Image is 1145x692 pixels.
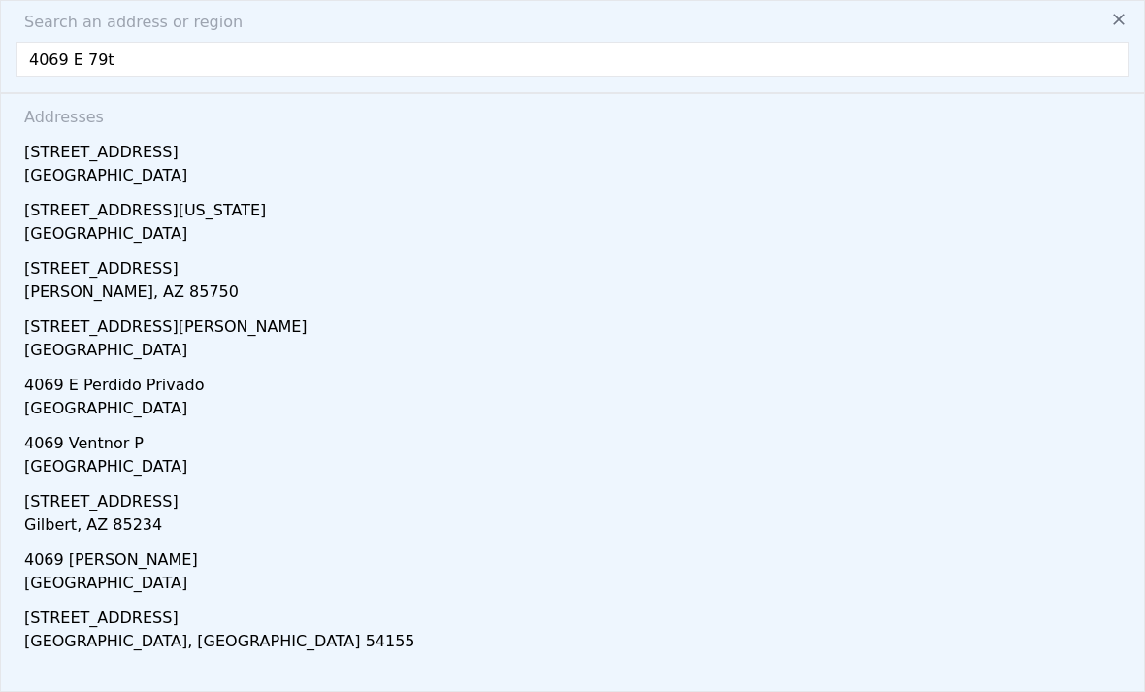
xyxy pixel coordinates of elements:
[24,657,1129,688] div: [STREET_ADDRESS]
[24,599,1129,630] div: [STREET_ADDRESS]
[24,133,1129,164] div: [STREET_ADDRESS]
[24,630,1129,657] div: [GEOGRAPHIC_DATA], [GEOGRAPHIC_DATA] 54155
[24,222,1129,249] div: [GEOGRAPHIC_DATA]
[16,94,1129,133] div: Addresses
[24,191,1129,222] div: [STREET_ADDRESS][US_STATE]
[24,339,1129,366] div: [GEOGRAPHIC_DATA]
[24,366,1129,397] div: 4069 E Perdido Privado
[24,249,1129,280] div: [STREET_ADDRESS]
[24,280,1129,308] div: [PERSON_NAME], AZ 85750
[24,455,1129,482] div: [GEOGRAPHIC_DATA]
[24,482,1129,513] div: [STREET_ADDRESS]
[24,424,1129,455] div: 4069 Ventnor P
[24,308,1129,339] div: [STREET_ADDRESS][PERSON_NAME]
[24,572,1129,599] div: [GEOGRAPHIC_DATA]
[9,11,243,34] span: Search an address or region
[24,541,1129,572] div: 4069 [PERSON_NAME]
[24,164,1129,191] div: [GEOGRAPHIC_DATA]
[24,513,1129,541] div: Gilbert, AZ 85234
[24,397,1129,424] div: [GEOGRAPHIC_DATA]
